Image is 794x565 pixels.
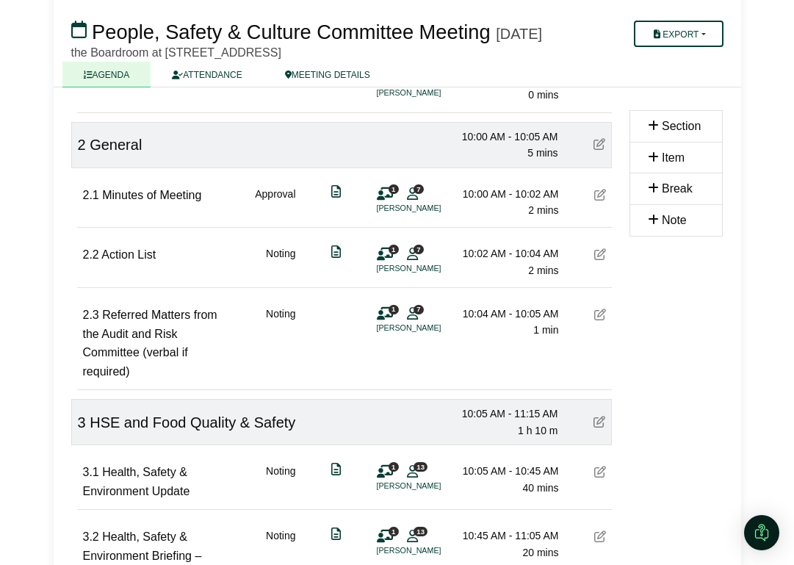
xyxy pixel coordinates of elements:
div: 10:05 AM - 11:15 AM [455,406,558,422]
span: 0 mins [528,89,558,101]
span: 1 [389,305,399,314]
span: 3.1 [83,466,99,478]
span: 2.1 [83,189,99,201]
div: 10:45 AM - 11:05 AM [456,528,559,544]
span: 2 [78,137,86,153]
span: Referred Matters from the Audit and Risk Committee (verbal if required) [83,309,217,378]
span: 1 h 10 m [518,425,557,436]
span: 5 mins [527,147,557,159]
div: 10:00 AM - 10:05 AM [455,129,558,145]
span: 2.2 [83,248,99,261]
div: Open Intercom Messenger [744,515,779,550]
span: 1 [389,245,399,254]
span: Item [662,151,685,164]
div: 10:05 AM - 10:45 AM [456,463,559,479]
span: Minutes of Meeting [102,189,201,201]
span: General [90,137,142,153]
span: 3 [78,414,86,431]
span: 3.2 [83,530,99,543]
span: 7 [414,245,424,254]
span: 1 min [533,324,558,336]
span: 1 [389,184,399,194]
span: Action List [101,248,156,261]
div: 10:02 AM - 10:04 AM [456,245,559,262]
li: [PERSON_NAME] [377,87,487,99]
span: HSE and Food Quality & Safety [90,414,295,431]
span: 1 [389,462,399,472]
li: [PERSON_NAME] [377,544,487,557]
span: 2 mins [528,264,558,276]
span: People, Safety & Culture Committee Meeting [92,21,491,43]
span: 13 [414,462,427,472]
a: ATTENDANCE [151,62,263,87]
span: Health, Safety & Environment Update [83,466,190,497]
div: Noting [266,306,295,381]
span: 7 [414,184,424,194]
li: [PERSON_NAME] [377,262,487,275]
span: 7 [414,305,424,314]
a: AGENDA [62,62,151,87]
span: 13 [414,527,427,536]
li: [PERSON_NAME] [377,202,487,215]
span: 40 mins [522,482,558,494]
span: the Boardroom at [STREET_ADDRESS] [71,46,281,59]
li: [PERSON_NAME] [377,480,487,492]
li: [PERSON_NAME] [377,322,487,334]
div: [DATE] [496,25,542,43]
a: MEETING DETAILS [264,62,391,87]
span: Break [662,182,693,195]
button: Export [634,21,723,47]
div: Approval [255,186,295,219]
div: Noting [266,245,295,278]
div: 10:00 AM - 10:02 AM [456,186,559,202]
span: 1 [389,527,399,536]
span: 2.3 [83,309,99,321]
span: 2 mins [528,204,558,216]
span: Note [662,214,687,226]
span: 20 mins [522,547,558,558]
div: Noting [266,463,295,500]
span: Section [662,120,701,132]
div: 10:04 AM - 10:05 AM [456,306,559,322]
